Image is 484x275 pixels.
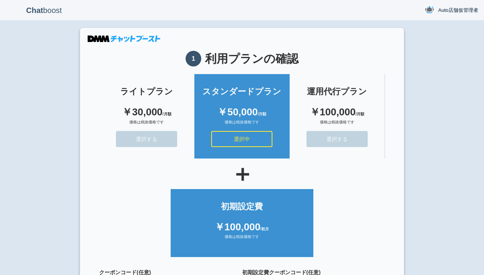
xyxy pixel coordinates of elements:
[306,131,368,147] button: 選択する
[107,120,187,131] div: 価格は税抜価格です
[116,131,177,147] button: 選択する
[297,86,377,97] div: 運用代行プラン
[438,6,478,14] span: Auto店舗仮管理者
[261,227,269,231] span: /初月
[355,112,364,116] span: /月額
[211,131,272,147] button: 選択中
[99,51,385,66] h1: 利用プランの確認
[202,120,282,131] div: 価格は税抜価格です
[178,234,306,246] div: 価格は税抜価格です
[297,120,377,131] div: 価格は税抜価格です
[88,36,160,42] img: DMMチャットブースト
[186,51,201,66] span: 1
[202,105,282,119] div: ￥50,000
[163,112,171,116] span: /月額
[99,162,385,185] div: ＋
[6,1,82,20] p: boost
[178,220,306,234] div: ￥100,000
[107,86,187,97] div: ライトプラン
[258,112,267,116] span: /月額
[297,105,377,119] div: ￥100,000
[425,5,434,15] img: User Image
[26,6,43,15] b: Chat
[178,201,306,212] div: 初期設定費
[202,86,282,97] div: スタンダードプラン
[107,105,187,119] div: ￥30,000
